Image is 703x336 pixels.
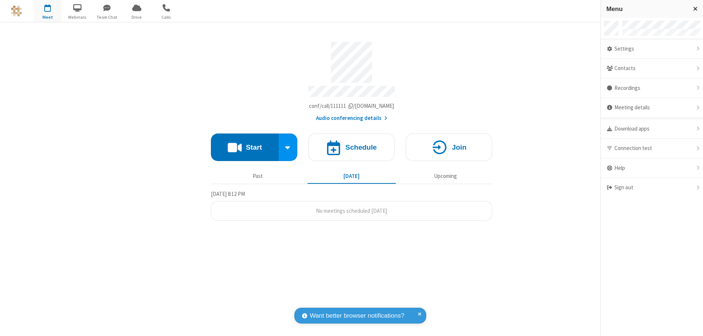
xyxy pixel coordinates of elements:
button: Join [406,134,492,161]
div: Start conference options [279,134,298,161]
div: Settings [601,39,703,59]
div: Help [601,158,703,178]
span: Drive [123,14,150,21]
h4: Schedule [345,144,377,151]
h4: Start [246,144,262,151]
button: Start [211,134,279,161]
span: Want better browser notifications? [310,311,404,321]
button: [DATE] [308,169,396,183]
span: Copy my meeting room link [309,102,394,109]
span: Webinars [64,14,91,21]
h3: Menu [606,6,687,12]
button: Schedule [308,134,395,161]
h4: Join [452,144,466,151]
button: Upcoming [401,169,490,183]
div: Recordings [601,78,703,98]
section: Today's Meetings [211,190,492,221]
button: Past [214,169,302,183]
span: Team Chat [93,14,121,21]
span: Calls [153,14,180,21]
div: Sign out [601,178,703,197]
img: QA Selenium DO NOT DELETE OR CHANGE [11,6,22,17]
div: Contacts [601,59,703,78]
span: [DATE] 8:12 PM [211,190,245,197]
div: Download apps [601,119,703,139]
button: Copy my meeting room linkCopy my meeting room link [309,102,394,110]
div: Meeting details [601,98,703,118]
button: Audio conferencing details [316,114,387,123]
span: Meet [34,14,62,21]
span: No meetings scheduled [DATE] [316,207,387,214]
div: Connection test [601,139,703,158]
section: Account details [211,36,492,123]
